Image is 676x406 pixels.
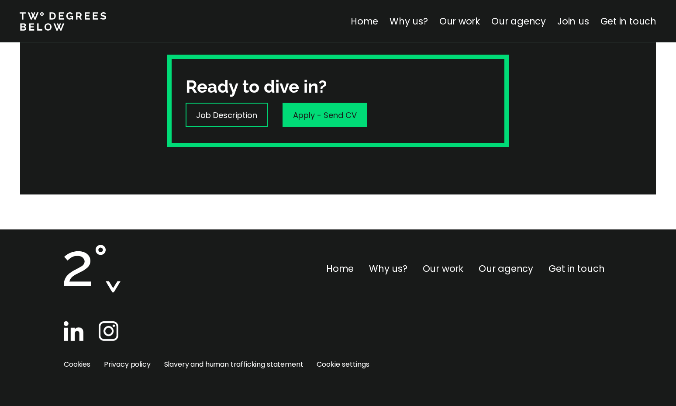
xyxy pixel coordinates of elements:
button: Cookie Trigger [317,358,369,371]
a: Home [326,262,354,275]
a: Our work [423,262,463,275]
a: Home [351,15,378,28]
p: Apply - Send CV [293,109,357,121]
a: Why us? [369,262,407,275]
h3: Ready to dive in? [186,75,327,98]
span: Cookie settings [317,358,369,371]
a: Why us? [390,15,428,28]
a: Our agency [479,262,533,275]
a: Cookies [64,359,90,369]
p: Job Description [196,109,257,121]
a: Get in touch [600,15,656,28]
a: Our work [439,15,480,28]
a: Our agency [491,15,546,28]
a: Get in touch [548,262,604,275]
a: Join us [557,15,589,28]
a: Slavery and human trafficking statement [164,359,304,369]
a: Privacy policy [104,359,151,369]
a: Apply - Send CV [283,103,367,127]
a: Job Description [186,103,268,127]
